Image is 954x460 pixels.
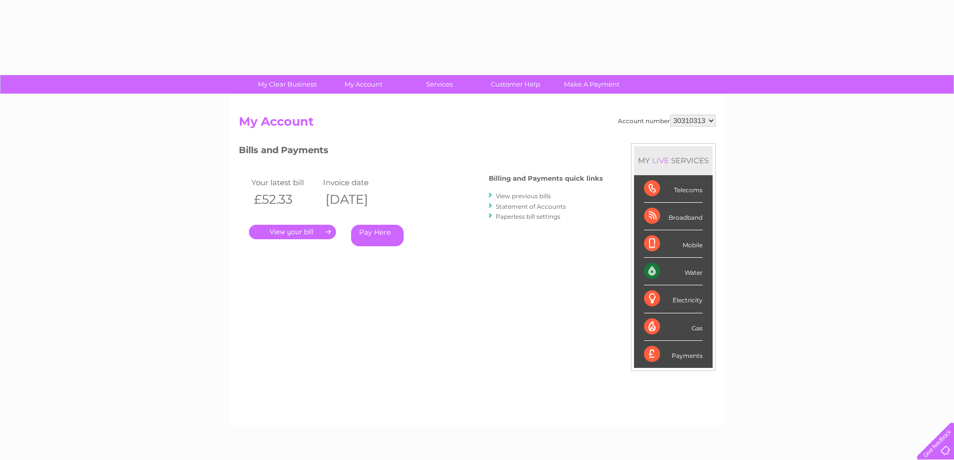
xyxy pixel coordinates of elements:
div: Water [644,258,703,285]
a: . [249,225,336,239]
div: Gas [644,313,703,341]
div: Electricity [644,285,703,313]
h2: My Account [239,115,716,134]
div: MY SERVICES [634,146,713,175]
a: My Clear Business [246,75,329,94]
td: Invoice date [321,176,393,189]
a: View previous bills [496,192,551,200]
a: Customer Help [474,75,557,94]
a: Make A Payment [550,75,633,94]
div: Mobile [644,230,703,258]
div: Broadband [644,203,703,230]
td: Your latest bill [249,176,321,189]
h3: Bills and Payments [239,143,603,161]
h4: Billing and Payments quick links [489,175,603,182]
div: Payments [644,341,703,368]
a: Pay Here [351,225,404,246]
th: £52.33 [249,189,321,210]
th: [DATE] [321,189,393,210]
a: Statement of Accounts [496,203,566,210]
div: Telecoms [644,175,703,203]
a: Services [398,75,481,94]
div: Account number [618,115,716,127]
a: My Account [322,75,405,94]
div: LIVE [650,156,671,165]
a: Paperless bill settings [496,213,560,220]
